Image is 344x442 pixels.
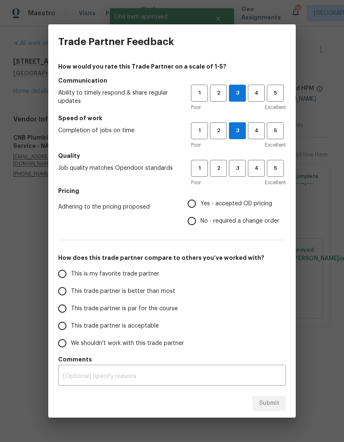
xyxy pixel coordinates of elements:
[265,103,286,112] span: Excellent
[71,270,159,278] span: This is my favorite trade partner
[192,164,207,173] span: 1
[265,141,286,149] span: Excellent
[268,164,283,173] span: 5
[249,164,264,173] span: 4
[229,160,246,177] button: 3
[191,178,201,187] span: Poor
[267,160,284,177] button: 5
[267,85,284,102] button: 5
[229,88,245,98] span: 3
[248,160,265,177] button: 4
[267,122,284,139] button: 5
[229,85,246,102] button: 3
[191,122,208,139] button: 1
[58,164,178,172] span: Job quality matches Opendoor standards
[192,88,207,98] span: 1
[192,126,207,135] span: 1
[58,126,178,135] span: Completion of jobs on time
[265,178,286,187] span: Excellent
[211,164,226,173] span: 2
[249,126,264,135] span: 4
[71,287,175,296] span: This trade partner is better than most
[58,114,286,122] h5: Speed of work
[268,126,283,135] span: 5
[58,76,286,85] h5: Communication
[58,187,286,195] h5: Pricing
[58,152,286,160] h5: Quality
[58,36,174,48] h3: Trade Partner Feedback
[248,122,265,139] button: 4
[58,62,286,71] h4: How would you rate this Trade Partner on a scale of 1-5?
[191,85,208,102] button: 1
[71,304,178,313] span: This trade partner is par for the course
[248,85,265,102] button: 4
[211,88,226,98] span: 2
[191,141,201,149] span: Poor
[229,122,246,139] button: 3
[211,126,226,135] span: 2
[58,203,174,211] span: Adhering to the pricing proposed
[210,160,227,177] button: 2
[188,195,286,230] div: Pricing
[268,88,283,98] span: 5
[249,88,264,98] span: 4
[58,254,286,262] h5: How does this trade partner compare to others you’ve worked with?
[200,200,272,208] span: Yes - accepted OD pricing
[210,85,227,102] button: 2
[191,160,208,177] button: 1
[71,322,159,330] span: This trade partner is acceptable
[229,126,245,135] span: 3
[58,265,286,352] div: How does this trade partner compare to others you’ve worked with?
[71,339,184,348] span: We shouldn't work with this trade partner
[230,164,245,173] span: 3
[58,355,286,364] h5: Comments
[191,103,201,112] span: Poor
[210,122,227,139] button: 2
[58,89,178,105] span: Ability to timely respond & share regular updates
[200,217,279,226] span: No - required a change order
